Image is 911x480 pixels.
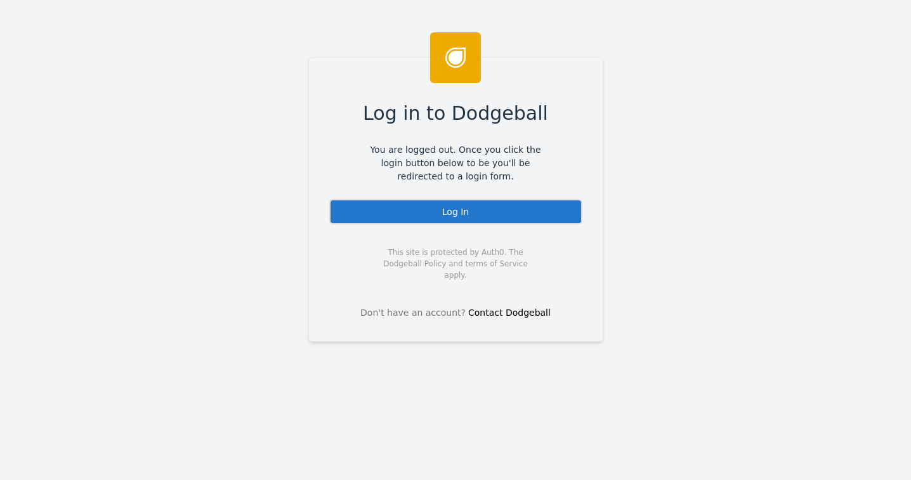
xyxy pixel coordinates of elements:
[361,143,551,183] span: You are logged out. Once you click the login button below to be you'll be redirected to a login f...
[468,308,551,318] a: Contact Dodgeball
[363,99,548,127] span: Log in to Dodgeball
[372,247,539,281] span: This site is protected by Auth0. The Dodgeball Policy and terms of Service apply.
[329,199,582,224] div: Log In
[360,306,466,320] span: Don't have an account?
